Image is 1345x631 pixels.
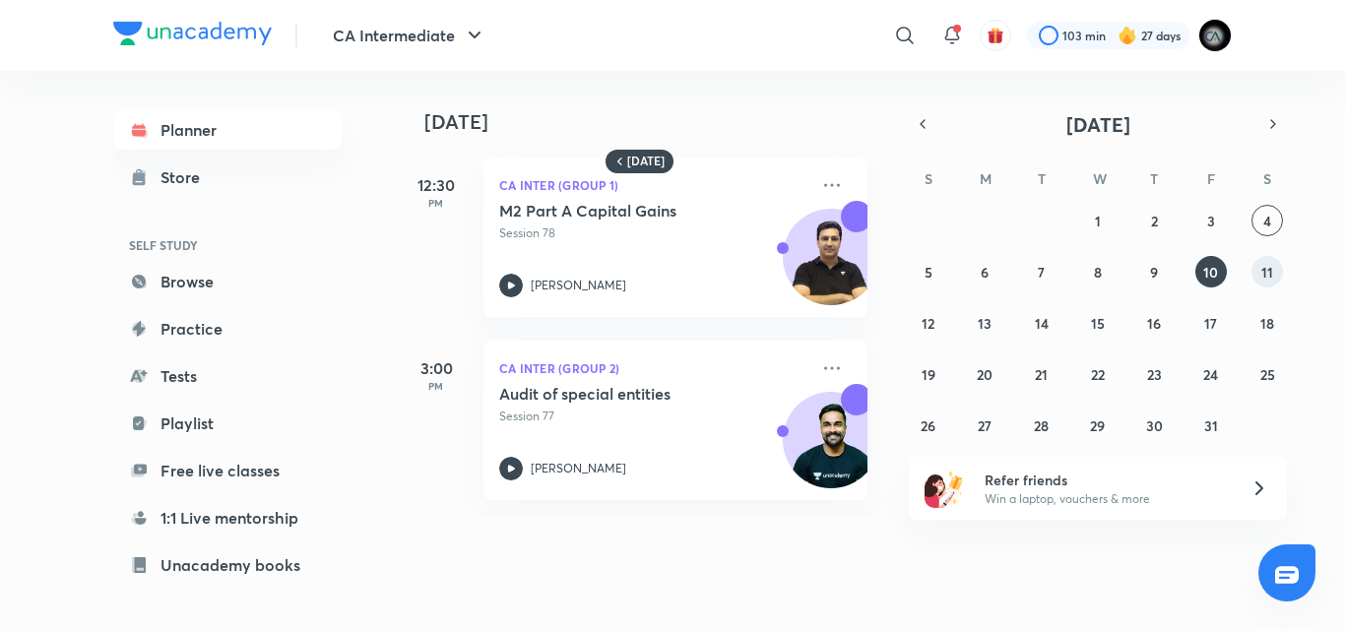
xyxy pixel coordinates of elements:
[1150,169,1158,188] abbr: Thursday
[1207,169,1215,188] abbr: Friday
[1082,410,1114,441] button: October 29, 2025
[1204,416,1218,435] abbr: October 31, 2025
[1082,205,1114,236] button: October 1, 2025
[499,384,744,404] h5: Audit of special entities
[1082,256,1114,287] button: October 8, 2025
[1026,256,1057,287] button: October 7, 2025
[1263,169,1271,188] abbr: Saturday
[397,380,476,392] p: PM
[1094,263,1102,282] abbr: October 8, 2025
[1151,212,1158,230] abbr: October 2, 2025
[925,263,932,282] abbr: October 5, 2025
[1198,19,1232,52] img: poojita Agrawal
[913,307,944,339] button: October 12, 2025
[1091,314,1105,333] abbr: October 15, 2025
[397,356,476,380] h5: 3:00
[627,154,665,169] h6: [DATE]
[1138,410,1170,441] button: October 30, 2025
[969,307,1000,339] button: October 13, 2025
[113,545,342,585] a: Unacademy books
[531,277,626,294] p: [PERSON_NAME]
[1090,416,1105,435] abbr: October 29, 2025
[113,22,272,45] img: Company Logo
[1082,358,1114,390] button: October 22, 2025
[1035,314,1049,333] abbr: October 14, 2025
[985,470,1227,490] h6: Refer friends
[1195,410,1227,441] button: October 31, 2025
[1204,314,1217,333] abbr: October 17, 2025
[1195,205,1227,236] button: October 3, 2025
[913,410,944,441] button: October 26, 2025
[499,201,744,221] h5: M2 Part A Capital Gains
[981,263,989,282] abbr: October 6, 2025
[987,27,1004,44] img: avatar
[160,165,212,189] div: Store
[1118,26,1137,45] img: streak
[978,416,992,435] abbr: October 27, 2025
[913,358,944,390] button: October 19, 2025
[499,408,808,425] p: Session 77
[921,416,935,435] abbr: October 26, 2025
[1150,263,1158,282] abbr: October 9, 2025
[1066,111,1130,138] span: [DATE]
[1026,410,1057,441] button: October 28, 2025
[925,169,932,188] abbr: Sunday
[1147,314,1161,333] abbr: October 16, 2025
[1026,358,1057,390] button: October 21, 2025
[424,110,887,134] h4: [DATE]
[980,20,1011,51] button: avatar
[1146,416,1163,435] abbr: October 30, 2025
[1251,256,1283,287] button: October 11, 2025
[113,451,342,490] a: Free live classes
[113,262,342,301] a: Browse
[1260,365,1275,384] abbr: October 25, 2025
[321,16,498,55] button: CA Intermediate
[113,158,342,197] a: Store
[978,314,992,333] abbr: October 13, 2025
[1195,358,1227,390] button: October 24, 2025
[969,358,1000,390] button: October 20, 2025
[1091,365,1105,384] abbr: October 22, 2025
[1251,307,1283,339] button: October 18, 2025
[1203,263,1218,282] abbr: October 10, 2025
[113,498,342,537] a: 1:1 Live mentorship
[1082,307,1114,339] button: October 15, 2025
[113,309,342,348] a: Practice
[784,403,878,497] img: Avatar
[1207,212,1215,230] abbr: October 3, 2025
[113,22,272,50] a: Company Logo
[922,365,935,384] abbr: October 19, 2025
[1263,212,1271,230] abbr: October 4, 2025
[925,469,964,508] img: referral
[1251,205,1283,236] button: October 4, 2025
[113,228,342,262] h6: SELF STUDY
[936,110,1259,138] button: [DATE]
[499,173,808,197] p: CA Inter (Group 1)
[113,404,342,443] a: Playlist
[1093,169,1107,188] abbr: Wednesday
[1034,416,1049,435] abbr: October 28, 2025
[1147,365,1162,384] abbr: October 23, 2025
[1138,256,1170,287] button: October 9, 2025
[1138,358,1170,390] button: October 23, 2025
[1138,205,1170,236] button: October 2, 2025
[1038,169,1046,188] abbr: Tuesday
[1026,307,1057,339] button: October 14, 2025
[113,110,342,150] a: Planner
[397,197,476,209] p: PM
[1195,307,1227,339] button: October 17, 2025
[969,256,1000,287] button: October 6, 2025
[922,314,934,333] abbr: October 12, 2025
[1095,212,1101,230] abbr: October 1, 2025
[977,365,993,384] abbr: October 20, 2025
[784,220,878,314] img: Avatar
[1195,256,1227,287] button: October 10, 2025
[1251,358,1283,390] button: October 25, 2025
[1035,365,1048,384] abbr: October 21, 2025
[985,490,1227,508] p: Win a laptop, vouchers & more
[499,224,808,242] p: Session 78
[1138,307,1170,339] button: October 16, 2025
[1038,263,1045,282] abbr: October 7, 2025
[1260,314,1274,333] abbr: October 18, 2025
[113,356,342,396] a: Tests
